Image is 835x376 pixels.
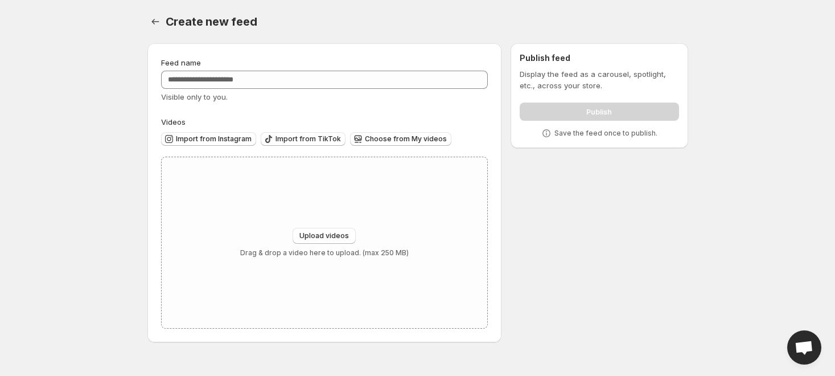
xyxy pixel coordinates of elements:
[161,117,186,126] span: Videos
[166,15,257,28] span: Create new feed
[261,132,345,146] button: Import from TikTok
[161,58,201,67] span: Feed name
[275,134,341,144] span: Import from TikTok
[240,248,409,258] p: Drag & drop a video here to upload. (max 250 MB)
[520,52,678,64] h2: Publish feed
[365,134,447,144] span: Choose from My videos
[299,231,349,240] span: Upload videos
[520,68,678,91] p: Display the feed as a carousel, spotlight, etc., across your store.
[350,132,451,146] button: Choose from My videos
[554,129,657,138] p: Save the feed once to publish.
[787,330,821,365] div: Open chat
[293,228,356,244] button: Upload videos
[161,92,228,101] span: Visible only to you.
[147,14,163,30] button: Settings
[161,132,256,146] button: Import from Instagram
[176,134,252,144] span: Import from Instagram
